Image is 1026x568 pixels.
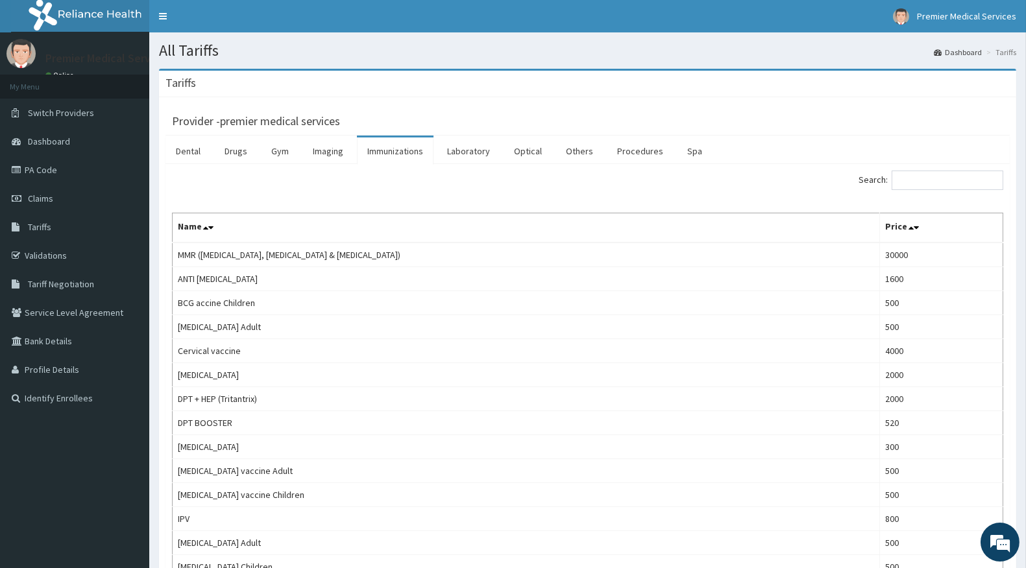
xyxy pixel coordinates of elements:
[880,315,1003,339] td: 500
[214,137,258,165] a: Drugs
[173,291,880,315] td: BCG accine Children
[28,107,94,119] span: Switch Providers
[983,47,1016,58] li: Tariffs
[880,387,1003,411] td: 2000
[173,531,880,555] td: [MEDICAL_DATA] Adult
[917,10,1016,22] span: Premier Medical Services
[880,507,1003,531] td: 800
[880,483,1003,507] td: 500
[504,137,552,165] a: Optical
[6,39,36,68] img: User Image
[173,213,880,243] th: Name
[677,137,713,165] a: Spa
[165,137,211,165] a: Dental
[556,137,604,165] a: Others
[893,8,909,25] img: User Image
[159,42,1016,59] h1: All Tariffs
[28,221,51,233] span: Tariffs
[880,531,1003,555] td: 500
[302,137,354,165] a: Imaging
[880,435,1003,459] td: 300
[880,339,1003,363] td: 4000
[173,507,880,531] td: IPV
[880,459,1003,483] td: 500
[28,193,53,204] span: Claims
[607,137,674,165] a: Procedures
[173,339,880,363] td: Cervical vaccine
[892,171,1003,190] input: Search:
[45,53,171,64] p: Premier Medical Services
[357,137,434,165] a: Immunizations
[45,71,77,80] a: Online
[880,411,1003,435] td: 520
[172,115,340,127] h3: Provider - premier medical services
[173,411,880,435] td: DPT BOOSTER
[261,137,299,165] a: Gym
[28,278,94,290] span: Tariff Negotiation
[173,459,880,483] td: [MEDICAL_DATA] vaccine Adult
[880,291,1003,315] td: 500
[173,315,880,339] td: [MEDICAL_DATA] Adult
[880,363,1003,387] td: 2000
[859,171,1003,190] label: Search:
[880,243,1003,267] td: 30000
[173,363,880,387] td: [MEDICAL_DATA]
[165,77,196,89] h3: Tariffs
[173,483,880,507] td: [MEDICAL_DATA] vaccine Children
[28,136,70,147] span: Dashboard
[173,435,880,459] td: [MEDICAL_DATA]
[173,267,880,291] td: ANTI [MEDICAL_DATA]
[880,213,1003,243] th: Price
[437,137,500,165] a: Laboratory
[880,267,1003,291] td: 1600
[173,387,880,411] td: DPT + HEP (Tritantrix)
[173,243,880,267] td: MMR ([MEDICAL_DATA], [MEDICAL_DATA] & [MEDICAL_DATA])
[934,47,982,58] a: Dashboard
